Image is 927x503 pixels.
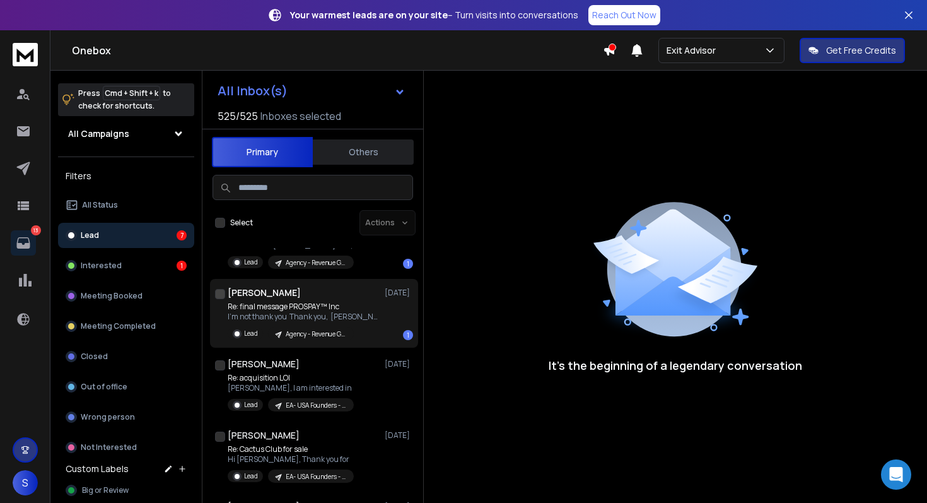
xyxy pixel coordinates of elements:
[212,137,313,167] button: Primary
[228,287,301,299] h1: [PERSON_NAME]
[403,330,413,340] div: 1
[34,73,44,83] img: tab_domain_overview_orange.svg
[260,109,341,124] h3: Inboxes selected
[20,20,30,30] img: logo_orange.svg
[244,400,258,410] p: Lead
[72,43,603,58] h1: Onebox
[81,412,135,422] p: Wrong person
[58,435,194,460] button: Not Interested
[244,257,258,267] p: Lead
[207,78,416,104] button: All Inbox(s)
[244,329,258,338] p: Lead
[58,283,194,309] button: Meeting Booked
[58,374,194,399] button: Out of office
[881,459,911,490] div: Open Intercom Messenger
[286,258,346,268] p: Agency - Revenue Giants - Payment
[31,225,41,235] p: 13
[177,261,187,271] div: 1
[58,167,194,185] h3: Filters
[58,478,194,503] button: Big or Review
[230,218,253,228] label: Select
[81,261,122,271] p: Interested
[58,192,194,218] button: All Status
[218,85,288,97] h1: All Inbox(s)
[385,430,413,441] p: [DATE]
[82,485,129,495] span: Big or Review
[82,200,118,210] p: All Status
[385,288,413,298] p: [DATE]
[81,442,137,453] p: Not Interested
[228,444,354,454] p: Re: Cactus Club for sale
[58,314,194,339] button: Meeting Completed
[244,471,258,481] p: Lead
[228,429,300,442] h1: [PERSON_NAME]
[228,373,354,383] p: Re: acquisition LOI
[592,9,656,21] p: Reach Out Now
[81,291,143,301] p: Meeting Booked
[103,86,160,100] span: Cmd + Shift + k
[58,253,194,278] button: Interested1
[286,329,346,339] p: Agency - Revenue Giants - Payment
[228,454,354,465] p: Hi [PERSON_NAME], Thank you for
[228,383,354,393] p: [PERSON_NAME], I am interested in
[81,382,127,392] p: Out of office
[385,359,413,369] p: [DATE]
[81,321,156,331] p: Meeting Completed
[58,405,194,430] button: Wrong person
[286,401,346,410] p: EA- USA Founders - Exitadvisor
[286,472,346,482] p: EA- USA Founders - Exitadvisor
[13,470,38,495] button: S
[588,5,660,25] a: Reach Out Now
[48,74,113,83] div: Domain Overview
[313,138,414,166] button: Others
[13,43,38,66] img: logo
[826,44,896,57] p: Get Free Credits
[228,312,379,322] p: I'm not thank you Thank you, [PERSON_NAME]
[68,127,129,140] h1: All Campaigns
[290,9,578,21] p: – Turn visits into conversations
[290,9,448,21] strong: Your warmest leads are on your site
[20,33,30,43] img: website_grey.svg
[58,344,194,369] button: Closed
[11,230,36,256] a: 13
[81,352,108,362] p: Closed
[78,87,171,112] p: Press to check for shortcuts.
[218,109,258,124] span: 525 / 525
[667,44,721,57] p: Exit Advisor
[66,463,129,475] h3: Custom Labels
[800,38,905,63] button: Get Free Credits
[177,230,187,240] div: 7
[228,302,379,312] p: Re: final message PROSPAY™ Inc
[125,73,136,83] img: tab_keywords_by_traffic_grey.svg
[228,358,300,370] h1: [PERSON_NAME]
[403,259,413,269] div: 1
[35,20,62,30] div: v 4.0.25
[549,357,802,374] p: It’s the beginning of a legendary conversation
[81,230,99,240] p: Lead
[58,223,194,248] button: Lead7
[58,121,194,146] button: All Campaigns
[33,33,90,43] div: Domain: [URL]
[139,74,213,83] div: Keywords by Traffic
